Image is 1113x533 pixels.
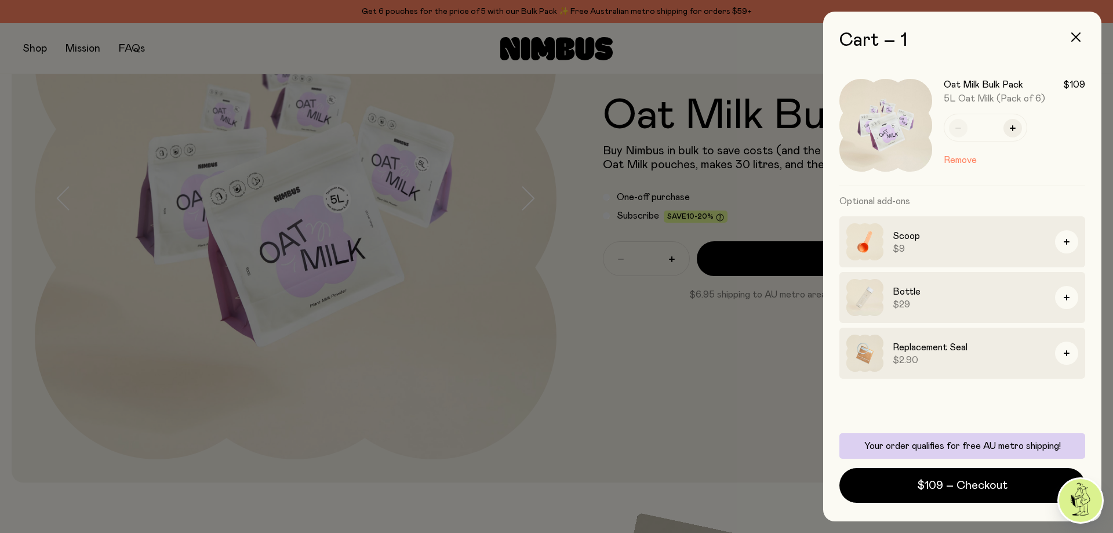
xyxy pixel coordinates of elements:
[839,468,1085,503] button: $109 – Checkout
[944,94,1045,103] span: 5L Oat Milk (Pack of 6)
[846,440,1078,452] p: Your order qualifies for free AU metro shipping!
[839,186,1085,216] h3: Optional add-ons
[839,30,1085,51] h2: Cart – 1
[893,354,1046,366] span: $2.90
[893,243,1046,255] span: $9
[893,285,1046,299] h3: Bottle
[893,299,1046,310] span: $29
[944,153,977,167] button: Remove
[893,340,1046,354] h3: Replacement Seal
[893,229,1046,243] h3: Scoop
[944,79,1023,90] h3: Oat Milk Bulk Pack
[917,477,1007,494] span: $109 – Checkout
[1059,479,1102,522] img: agent
[1063,79,1085,90] span: $109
